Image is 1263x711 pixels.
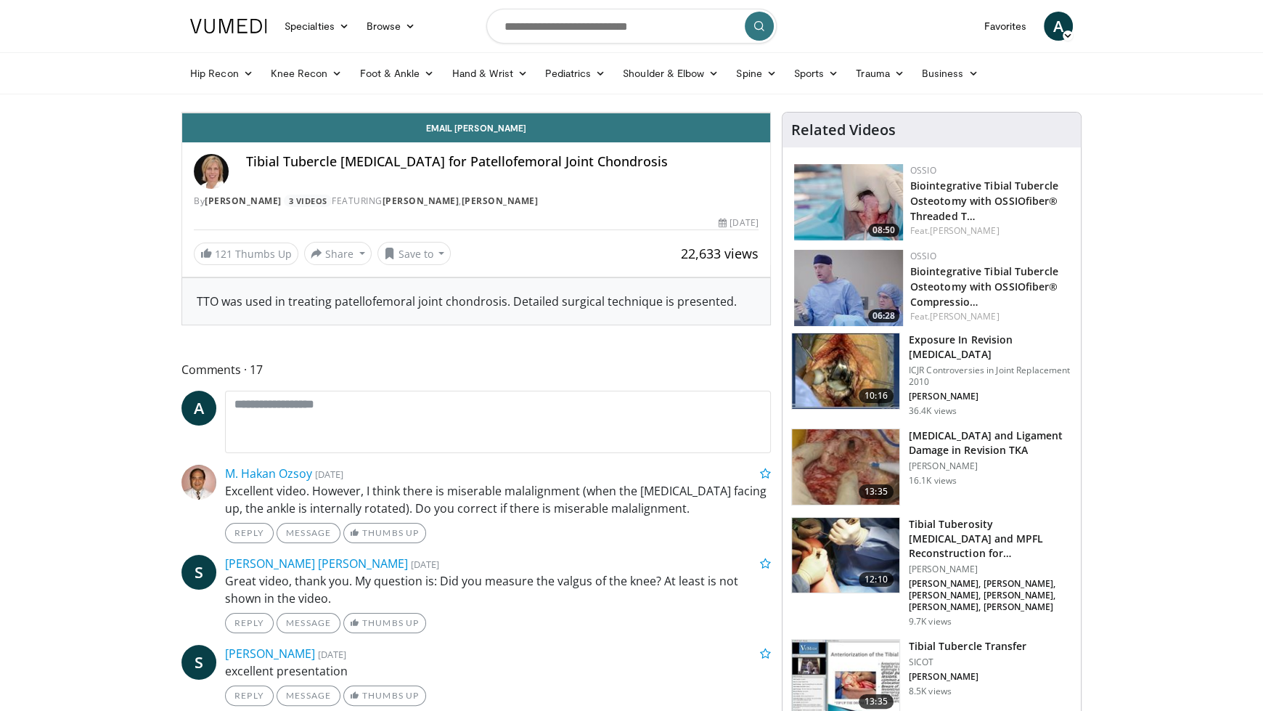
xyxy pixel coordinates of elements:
[975,12,1035,41] a: Favorites
[909,671,1026,683] p: [PERSON_NAME]
[909,405,957,417] p: 36.4K views
[909,460,1072,472] p: [PERSON_NAME]
[194,154,229,189] img: Avatar
[225,556,408,572] a: [PERSON_NAME] [PERSON_NAME]
[181,645,216,680] a: S
[909,428,1072,458] h3: [MEDICAL_DATA] and Ligament Damage in Revision TKA
[910,179,1058,223] a: Biointegrative Tibial Tubercle Osteotomy with OSSIOfiber® Threaded T…
[276,12,358,41] a: Specialties
[246,154,759,170] h4: Tibial Tubercle [MEDICAL_DATA] for Patellofemoral Joint Chondrosis
[225,646,315,662] a: [PERSON_NAME]
[181,360,771,379] span: Comments 17
[411,558,439,571] small: [DATE]
[794,250,903,326] a: 06:28
[681,245,759,262] span: 22,633 views
[315,468,343,481] small: [DATE]
[868,309,899,322] span: 06:28
[791,333,1072,417] a: 10:16 Exposure In Revision [MEDICAL_DATA] ICJR Controversies in Joint Replacement 2010 [PERSON_NA...
[181,391,216,426] a: A
[785,59,848,88] a: Sports
[859,389,894,403] span: 10:16
[614,59,727,88] a: Shoulder & Elbow
[190,19,267,33] img: VuMedi Logo
[225,613,274,633] a: Reply
[277,686,340,706] a: Message
[910,310,1069,323] div: Feat.
[383,195,459,207] a: [PERSON_NAME]
[205,195,282,207] a: [PERSON_NAME]
[859,572,894,587] span: 12:10
[377,242,451,265] button: Save to
[225,523,274,543] a: Reply
[225,482,771,517] p: Excellent video. However, I think there is miserable malalignment (when the [MEDICAL_DATA] facing...
[536,59,614,88] a: Pediatrics
[318,648,346,661] small: [DATE]
[194,195,759,208] div: By FEATURING ,
[792,518,899,593] img: cab769df-a0f6-4752-92da-42e92bb4de9a.150x105_q85_crop-smart_upscale.jpg
[791,121,896,139] h4: Related Videos
[462,195,539,207] a: [PERSON_NAME]
[225,572,771,607] p: Great video, thank you. My question is: Did you measure the valgus of the knee? At least is not s...
[486,9,777,44] input: Search topics, interventions
[194,243,298,265] a: 121 Thumbs Up
[277,523,340,543] a: Message
[1044,12,1073,41] a: A
[910,250,936,262] a: OSSIO
[859,694,894,709] span: 13:35
[719,216,758,229] div: [DATE]
[443,59,536,88] a: Hand & Wrist
[910,264,1058,309] a: Biointegrative Tibial Tubercle Osteotomy with OSSIOfiber® Compressio…
[225,466,312,482] a: M. Hakan Ozsoy
[791,517,1072,627] a: 12:10 Tibial Tuberosity [MEDICAL_DATA] and MPFL Reconstruction for Patellofemor… [PERSON_NAME] [P...
[343,523,425,543] a: Thumbs Up
[181,555,216,590] a: S
[909,564,1072,575] p: [PERSON_NAME]
[909,578,1072,613] p: [PERSON_NAME], [PERSON_NAME], [PERSON_NAME], [PERSON_NAME], [PERSON_NAME], [PERSON_NAME]
[182,113,770,142] a: Email [PERSON_NAME]
[909,616,952,627] p: 9.7K views
[909,657,1026,668] p: SICOT
[794,250,903,326] img: 2fac5f83-3fa8-46d6-96c1-ffb83ee82a09.150x105_q85_crop-smart_upscale.jpg
[930,224,999,237] a: [PERSON_NAME]
[847,59,913,88] a: Trauma
[859,484,894,499] span: 13:35
[343,686,425,706] a: Thumbs Up
[909,365,1072,388] p: ICJR Controversies in Joint Replacement 2010
[225,686,274,706] a: Reply
[215,247,232,261] span: 121
[791,428,1072,505] a: 13:35 [MEDICAL_DATA] and Ligament Damage in Revision TKA [PERSON_NAME] 16.1K views
[909,391,1072,402] p: [PERSON_NAME]
[284,195,332,207] a: 3 Videos
[909,686,952,697] p: 8.5K views
[868,224,899,237] span: 08:50
[909,517,1072,561] h3: Tibial Tuberosity [MEDICAL_DATA] and MPFL Reconstruction for Patellofemor…
[225,662,771,680] p: excellent presentation
[792,429,899,505] img: whiteside_bone_loss_3.png.150x105_q85_crop-smart_upscale.jpg
[794,164,903,240] a: 08:50
[181,59,262,88] a: Hip Recon
[910,224,1069,237] div: Feat.
[343,613,425,633] a: Thumbs Up
[262,59,351,88] a: Knee Recon
[181,465,216,500] img: Avatar
[792,333,899,409] img: Screen_shot_2010-09-03_at_2.11.03_PM_2.png.150x105_q85_crop-smart_upscale.jpg
[909,475,957,487] p: 16.1K views
[794,164,903,240] img: 14934b67-7d06-479f-8b24-1e3c477188f5.150x105_q85_crop-smart_upscale.jpg
[351,59,444,88] a: Foot & Ankle
[304,242,372,265] button: Share
[727,59,785,88] a: Spine
[197,293,756,310] div: TTO was used in treating patellofemoral joint chondrosis. Detailed surgical technique is presented.
[358,12,425,41] a: Browse
[277,613,340,633] a: Message
[909,639,1026,654] h3: Tibial Tubercle Transfer
[913,59,987,88] a: Business
[909,333,1072,362] h3: Exposure In Revision [MEDICAL_DATA]
[910,164,936,176] a: OSSIO
[930,310,999,322] a: [PERSON_NAME]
